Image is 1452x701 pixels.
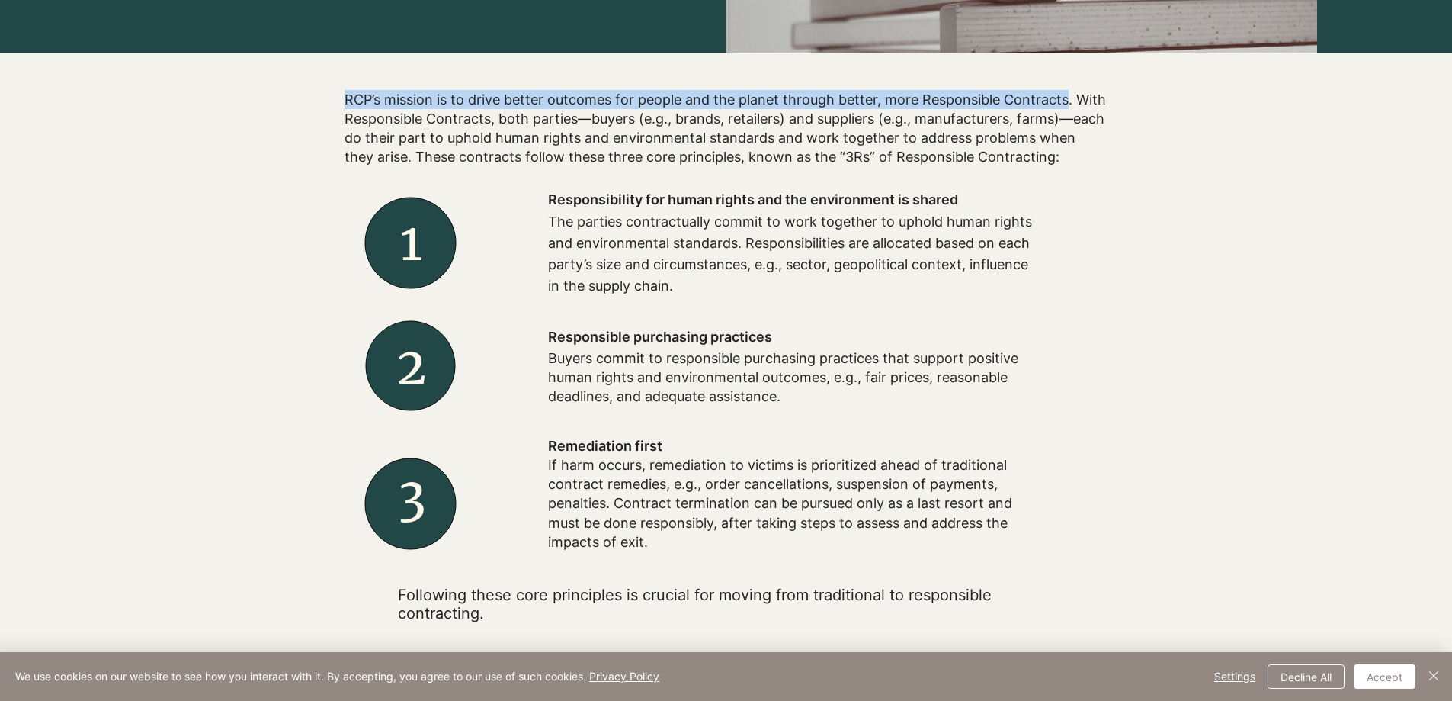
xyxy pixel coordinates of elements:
img: Close [1425,667,1443,685]
h2: 1 [335,207,488,278]
h2: 2 [335,331,488,401]
span: Responsible purchasing practices [548,329,772,345]
a: Privacy Policy [589,670,659,683]
h2: RCP’s mission is to drive better outcomes for people and the planet through better, more Responsi... [345,90,1107,167]
p: Buyers commit to responsible purchasing practices that support positive human rights and environm... [548,349,1036,407]
h2: 3 [359,461,466,532]
span: Settings [1214,665,1255,688]
button: Accept [1354,664,1415,689]
button: Close [1425,664,1443,689]
p: ​Following these core principles is crucial for moving from traditional to responsible contracting. [398,586,1034,622]
p: The parties contractually commit to work together to uphold human rights and environmental standa... [548,211,1036,297]
button: Decline All [1268,664,1345,689]
span: We use cookies on our website to see how you interact with it. By accepting, you agree to our use... [15,670,659,683]
span: Remediation first [548,438,662,454]
span: Responsibility for human rights and the environment is shared [548,191,958,207]
p: If harm occurs, remediation to victims is prioritized ahead of traditional contract remedies, e.g... [548,455,1036,551]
